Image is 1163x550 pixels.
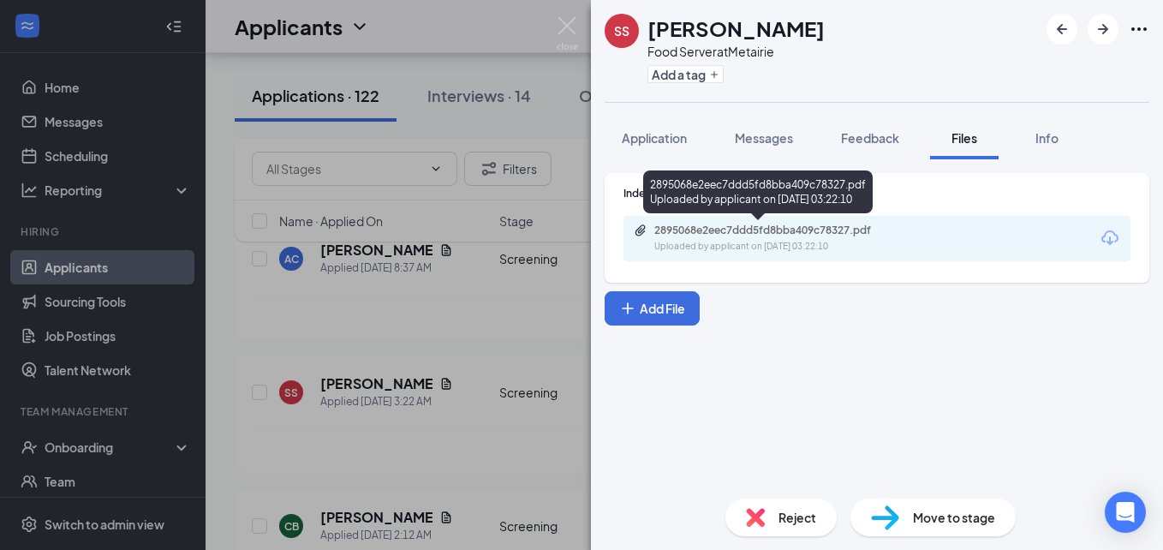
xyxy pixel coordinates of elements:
[1093,19,1113,39] svg: ArrowRight
[647,14,825,43] h1: [PERSON_NAME]
[1088,14,1118,45] button: ArrowRight
[605,291,700,326] button: Add FilePlus
[841,130,899,146] span: Feedback
[1035,130,1059,146] span: Info
[654,224,894,237] div: 2895068e2eec7ddd5fd8bba409c78327.pdf
[654,240,911,254] div: Uploaded by applicant on [DATE] 03:22:10
[1100,228,1120,248] svg: Download
[1052,19,1072,39] svg: ArrowLeftNew
[634,224,911,254] a: Paperclip2895068e2eec7ddd5fd8bba409c78327.pdfUploaded by applicant on [DATE] 03:22:10
[1105,492,1146,533] div: Open Intercom Messenger
[913,508,995,527] span: Move to stage
[622,130,687,146] span: Application
[643,170,873,213] div: 2895068e2eec7ddd5fd8bba409c78327.pdf Uploaded by applicant on [DATE] 03:22:10
[634,224,647,237] svg: Paperclip
[647,65,724,83] button: PlusAdd a tag
[623,186,1130,200] div: Indeed Resume
[735,130,793,146] span: Messages
[619,300,636,317] svg: Plus
[951,130,977,146] span: Files
[1047,14,1077,45] button: ArrowLeftNew
[709,69,719,80] svg: Plus
[614,22,629,39] div: SS
[1129,19,1149,39] svg: Ellipses
[647,43,825,60] div: Food Server at Metairie
[778,508,816,527] span: Reject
